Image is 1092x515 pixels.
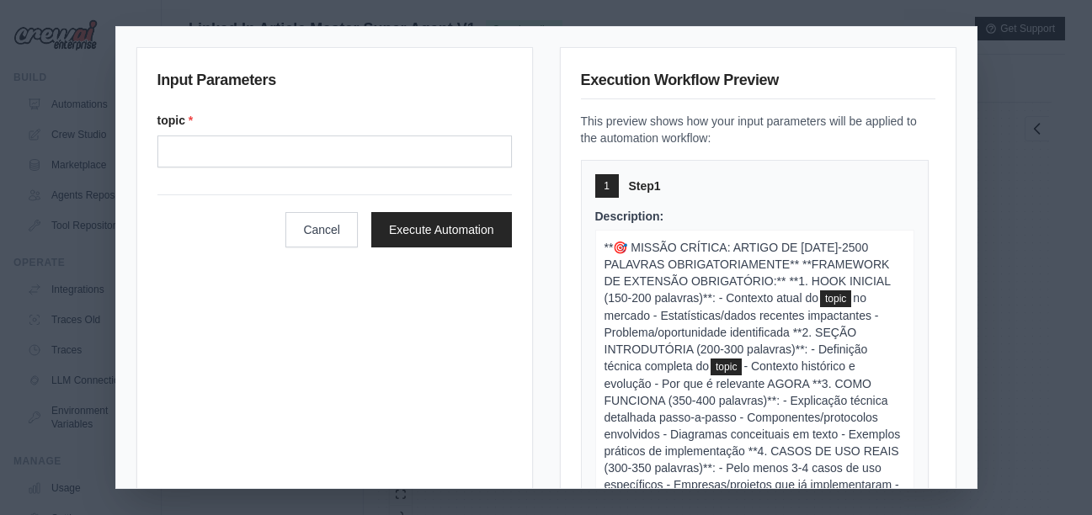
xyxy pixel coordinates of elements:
label: topic [157,112,512,129]
button: Execute Automation [371,212,512,247]
div: Widget de chat [1008,434,1092,515]
span: topic [711,358,742,375]
span: Step 1 [629,178,661,194]
span: Description: [595,210,664,223]
p: This preview shows how your input parameters will be applied to the automation workflow: [581,113,935,146]
span: **🎯 MISSÃO CRÍTICA: ARTIGO DE [DATE]-2500 PALAVRAS OBRIGATORIAMENTE** **FRAMEWORK DE EXTENSÃO OBR... [605,241,891,305]
span: no mercado - Estatísticas/dados recentes impactantes - Problema/oportunidade identificada **2. SE... [605,291,879,373]
span: topic [820,290,851,307]
iframe: Chat Widget [1008,434,1092,515]
span: 1 [604,179,610,193]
